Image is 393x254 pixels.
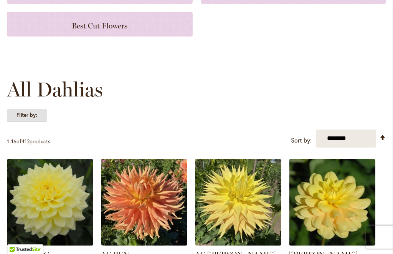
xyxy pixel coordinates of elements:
[7,135,50,148] p: - of products
[101,159,187,246] img: AC BEN
[21,138,30,145] span: 412
[7,138,9,145] span: 1
[101,240,187,247] a: AC BEN
[72,21,127,30] span: Best Cut Flowers
[7,240,93,247] a: A-Peeling
[7,159,93,246] img: A-Peeling
[289,159,375,246] img: AHOY MATEY
[7,12,193,37] a: Best Cut Flowers
[6,227,27,248] iframe: Launch Accessibility Center
[195,159,281,246] img: AC Jeri
[195,240,281,247] a: AC Jeri
[11,138,17,145] span: 16
[7,109,47,122] strong: Filter by:
[289,240,375,247] a: AHOY MATEY
[291,133,312,148] label: Sort by:
[7,78,103,101] span: All Dahlias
